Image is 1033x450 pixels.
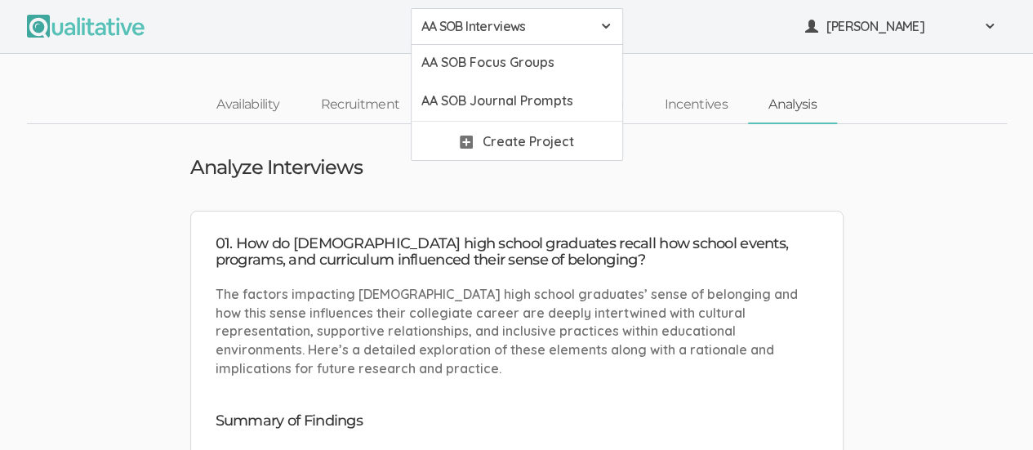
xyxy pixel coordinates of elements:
[643,87,748,123] a: Incentives
[196,87,300,123] a: Availability
[412,83,622,122] a: AA SOB Journal Prompts
[483,132,574,151] span: Create Project
[826,17,973,36] span: [PERSON_NAME]
[216,285,818,378] p: The factors impacting [DEMOGRAPHIC_DATA] high school graduates’ sense of belonging and how this s...
[412,122,622,160] a: Create Project
[951,372,1033,450] iframe: Chat Widget
[300,87,420,123] a: Recruitment
[27,15,145,38] img: Qualitative
[421,91,612,110] span: AA SOB Journal Prompts
[795,8,1007,45] button: [PERSON_NAME]
[411,8,623,45] button: AA SOB Interviews
[748,87,837,123] a: Analysis
[460,136,473,149] img: plus.svg
[421,17,591,36] span: AA SOB Interviews
[412,45,622,83] a: AA SOB Focus Groups
[190,157,363,178] h3: Analyze Interviews
[216,236,818,269] h4: 01. How do [DEMOGRAPHIC_DATA] high school graduates recall how school events, programs, and curri...
[216,413,818,430] h4: Summary of Findings
[421,53,612,72] span: AA SOB Focus Groups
